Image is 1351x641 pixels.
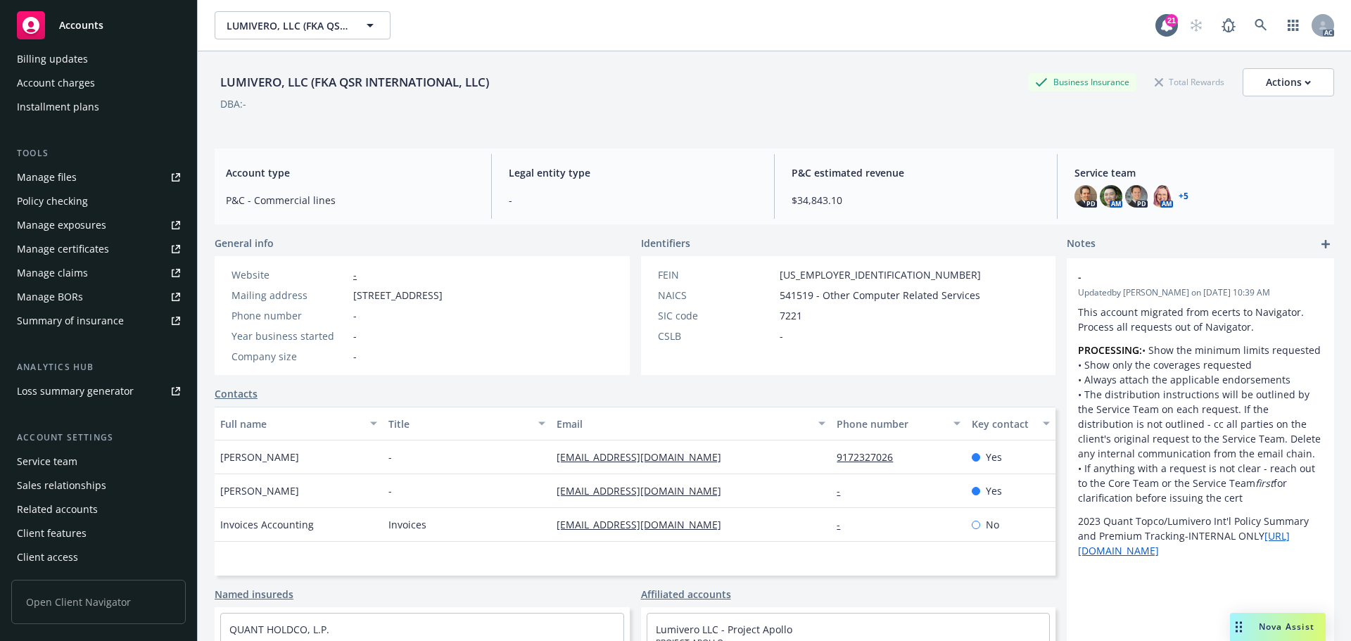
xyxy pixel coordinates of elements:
[17,48,88,70] div: Billing updates
[658,288,774,303] div: NAICS
[231,267,348,282] div: Website
[17,190,88,212] div: Policy checking
[1259,621,1314,633] span: Nova Assist
[1100,185,1122,208] img: photo
[231,349,348,364] div: Company size
[231,329,348,343] div: Year business started
[658,308,774,323] div: SIC code
[11,166,186,189] a: Manage files
[1214,11,1243,39] a: Report a Bug
[1247,11,1275,39] a: Search
[1074,165,1323,180] span: Service team
[17,522,87,545] div: Client features
[1078,286,1323,299] span: Updated by [PERSON_NAME] on [DATE] 10:39 AM
[551,407,831,440] button: Email
[11,474,186,497] a: Sales relationships
[11,48,186,70] a: Billing updates
[17,72,95,94] div: Account charges
[11,262,186,284] a: Manage claims
[557,518,732,531] a: [EMAIL_ADDRESS][DOMAIN_NAME]
[986,517,999,532] span: No
[1067,258,1334,569] div: -Updatedby [PERSON_NAME] on [DATE] 10:39 AMThis account migrated from ecerts to Navigator. Proces...
[215,11,391,39] button: LUMIVERO, LLC (FKA QSR INTERNATIONAL, LLC)
[1150,185,1173,208] img: photo
[388,450,392,464] span: -
[215,236,274,250] span: General info
[388,483,392,498] span: -
[17,546,78,569] div: Client access
[658,329,774,343] div: CSLB
[11,380,186,402] a: Loss summary generator
[11,580,186,624] span: Open Client Navigator
[1125,185,1148,208] img: photo
[353,288,443,303] span: [STREET_ADDRESS]
[11,286,186,308] a: Manage BORs
[1078,305,1323,334] p: This account migrated from ecerts to Navigator. Process all requests out of Navigator.
[557,417,810,431] div: Email
[227,18,348,33] span: LUMIVERO, LLC (FKA QSR INTERNATIONAL, LLC)
[1028,73,1136,91] div: Business Insurance
[1230,613,1248,641] div: Drag to move
[11,522,186,545] a: Client features
[226,193,474,208] span: P&C - Commercial lines
[11,146,186,160] div: Tools
[353,308,357,323] span: -
[780,267,981,282] span: [US_EMPLOYER_IDENTIFICATION_NUMBER]
[220,483,299,498] span: [PERSON_NAME]
[388,517,426,532] span: Invoices
[1230,613,1326,641] button: Nova Assist
[11,431,186,445] div: Account settings
[837,450,904,464] a: 9172327026
[792,193,1040,208] span: $34,843.10
[1255,476,1274,490] em: first
[1078,343,1323,505] p: • Show the minimum limits requested • Show only the coverages requested • Always attach the appli...
[986,450,1002,464] span: Yes
[780,308,802,323] span: 7221
[1067,236,1096,253] span: Notes
[215,386,258,401] a: Contacts
[17,498,98,521] div: Related accounts
[658,267,774,282] div: FEIN
[17,310,124,332] div: Summary of insurance
[353,268,357,281] a: -
[509,193,757,208] span: -
[1279,11,1307,39] a: Switch app
[1078,269,1286,284] span: -
[792,165,1040,180] span: P&C estimated revenue
[353,329,357,343] span: -
[17,166,77,189] div: Manage files
[220,450,299,464] span: [PERSON_NAME]
[17,214,106,236] div: Manage exposures
[220,517,314,532] span: Invoices Accounting
[231,288,348,303] div: Mailing address
[1243,68,1334,96] button: Actions
[509,165,757,180] span: Legal entity type
[59,20,103,31] span: Accounts
[383,407,551,440] button: Title
[229,623,329,636] a: QUANT HOLDCO, L.P.
[1266,69,1311,96] div: Actions
[972,417,1034,431] div: Key contact
[1317,236,1334,253] a: add
[11,214,186,236] a: Manage exposures
[11,498,186,521] a: Related accounts
[641,587,731,602] a: Affiliated accounts
[1182,11,1210,39] a: Start snowing
[11,72,186,94] a: Account charges
[11,6,186,45] a: Accounts
[557,450,732,464] a: [EMAIL_ADDRESS][DOMAIN_NAME]
[11,450,186,473] a: Service team
[780,329,783,343] span: -
[780,288,980,303] span: 541519 - Other Computer Related Services
[1078,343,1142,357] strong: PROCESSING:
[17,262,88,284] div: Manage claims
[1165,14,1178,27] div: 21
[1179,192,1188,201] a: +5
[231,308,348,323] div: Phone number
[11,96,186,118] a: Installment plans
[388,417,530,431] div: Title
[1148,73,1231,91] div: Total Rewards
[215,587,293,602] a: Named insureds
[656,623,792,636] a: Lumivero LLC - Project Apollo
